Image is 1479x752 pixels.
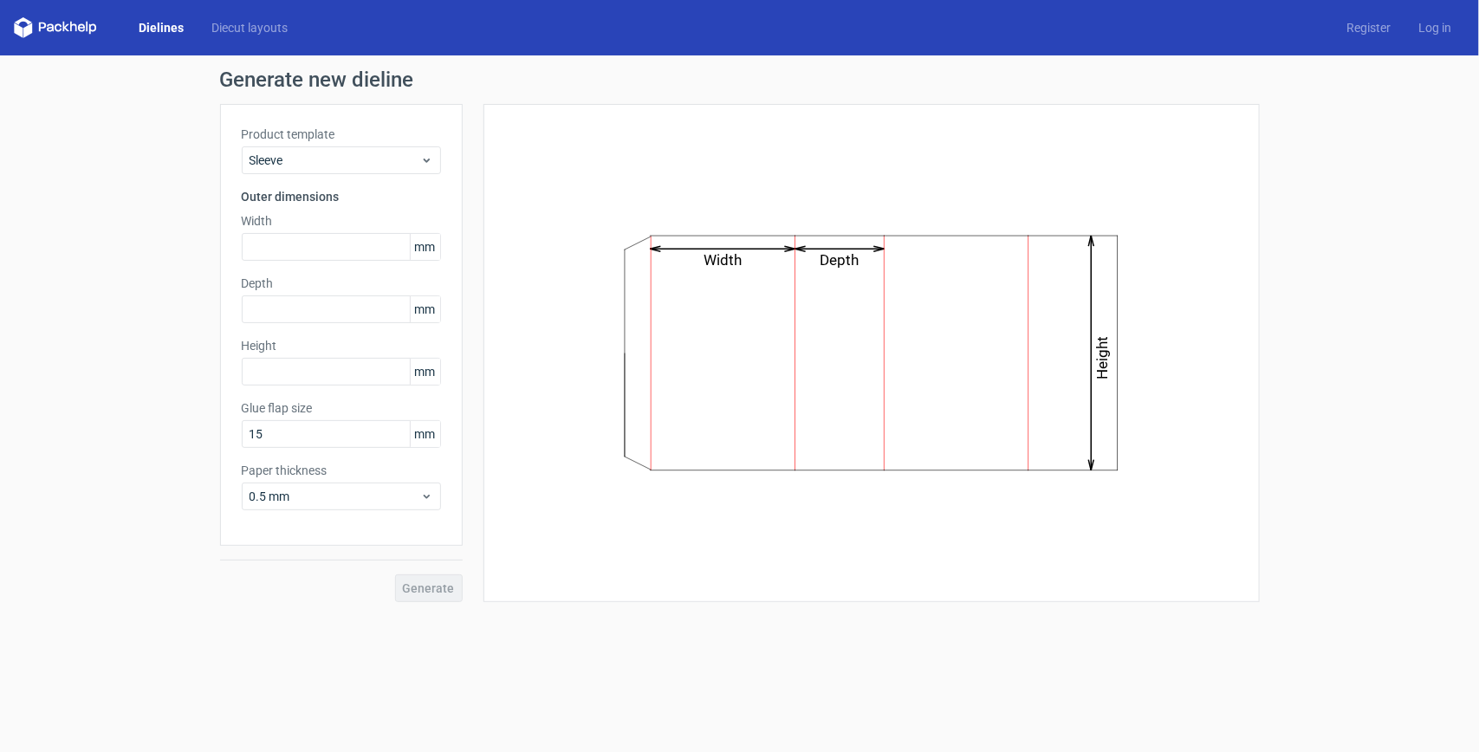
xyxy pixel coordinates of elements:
h1: Generate new dieline [220,69,1260,90]
span: Sleeve [250,152,420,169]
a: Log in [1404,19,1465,36]
text: Width [704,251,742,269]
label: Product template [242,126,441,143]
label: Width [242,212,441,230]
label: Height [242,337,441,354]
a: Register [1333,19,1404,36]
h3: Outer dimensions [242,188,441,205]
a: Diecut layouts [198,19,302,36]
label: Paper thickness [242,462,441,479]
label: Depth [242,275,441,292]
span: mm [410,296,440,322]
span: 0.5 mm [250,488,420,505]
span: mm [410,359,440,385]
label: Glue flap size [242,399,441,417]
span: mm [410,234,440,260]
text: Depth [820,251,859,269]
text: Height [1093,337,1111,380]
a: Dielines [125,19,198,36]
span: mm [410,421,440,447]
